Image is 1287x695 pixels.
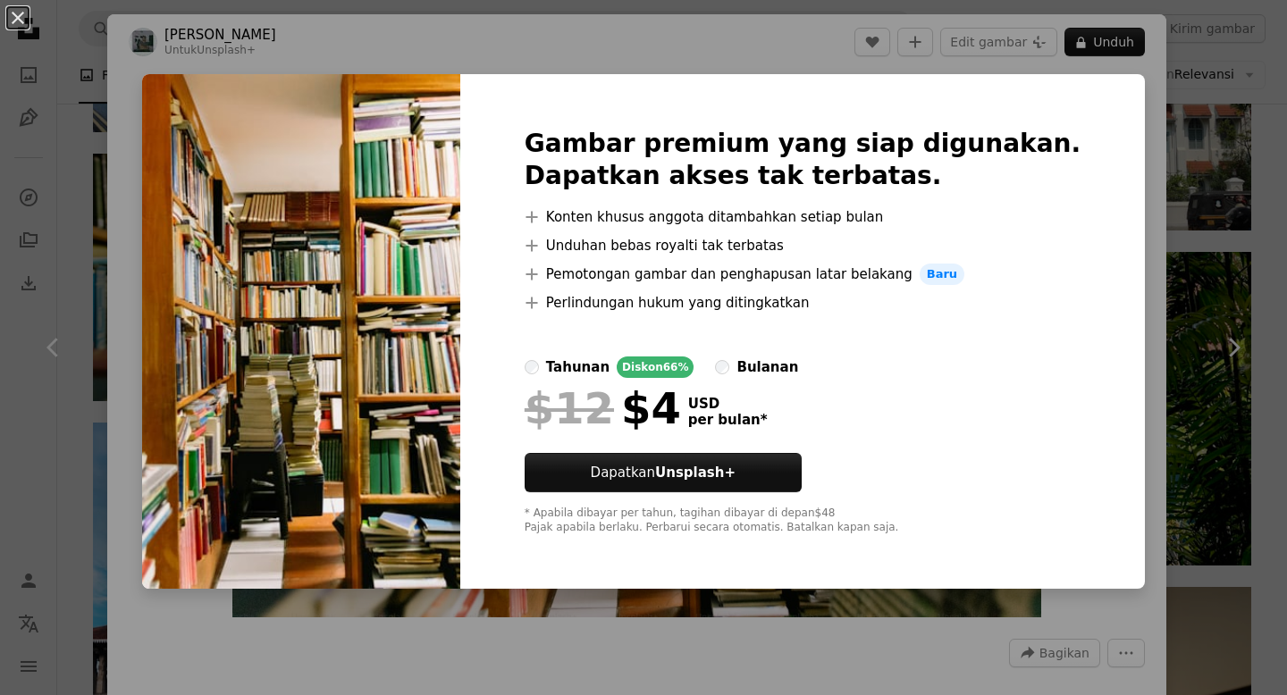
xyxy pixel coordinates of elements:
[525,264,1081,285] li: Pemotongan gambar dan penghapusan latar belakang
[525,292,1081,314] li: Perlindungan hukum yang ditingkatkan
[715,360,729,374] input: bulanan
[736,356,798,378] div: bulanan
[920,264,964,285] span: Baru
[525,360,539,374] input: tahunanDiskon66%
[525,507,1081,535] div: * Apabila dibayar per tahun, tagihan dibayar di depan $48 Pajak apabila berlaku. Perbarui secara ...
[655,465,736,481] strong: Unsplash+
[525,235,1081,256] li: Unduhan bebas royalti tak terbatas
[142,74,460,589] img: premium_photo-1750053354281-ebbadccca70c
[525,206,1081,228] li: Konten khusus anggota ditambahkan setiap bulan
[525,453,802,492] button: DapatkanUnsplash+
[688,412,768,428] span: per bulan *
[546,356,610,378] div: tahunan
[525,385,681,431] div: $4
[525,128,1081,192] h2: Gambar premium yang siap digunakan. Dapatkan akses tak terbatas.
[617,356,694,378] div: Diskon 66%
[525,385,614,431] span: $12
[688,396,768,412] span: USD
